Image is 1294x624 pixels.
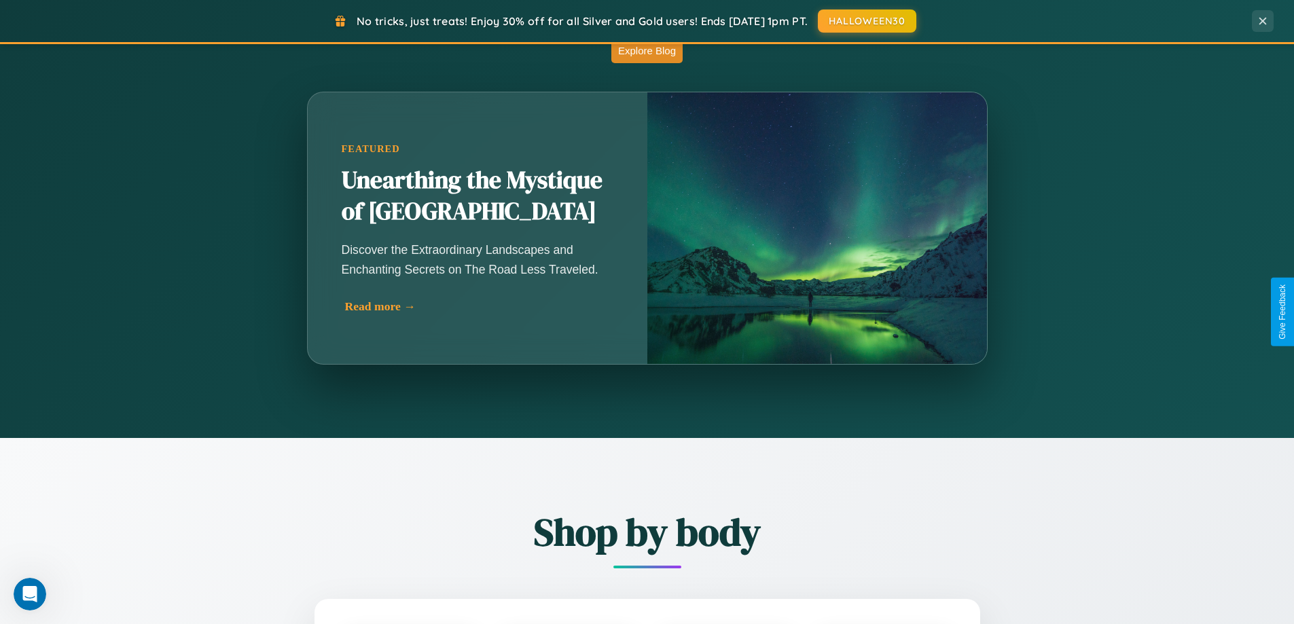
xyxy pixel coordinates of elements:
[818,10,916,33] button: HALLOWEEN30
[345,299,617,314] div: Read more →
[357,14,808,28] span: No tricks, just treats! Enjoy 30% off for all Silver and Gold users! Ends [DATE] 1pm PT.
[342,240,613,278] p: Discover the Extraordinary Landscapes and Enchanting Secrets on The Road Less Traveled.
[342,165,613,227] h2: Unearthing the Mystique of [GEOGRAPHIC_DATA]
[611,38,683,63] button: Explore Blog
[1278,285,1287,339] div: Give Feedback
[342,143,613,155] div: Featured
[14,578,46,610] iframe: Intercom live chat
[240,506,1055,558] h2: Shop by body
